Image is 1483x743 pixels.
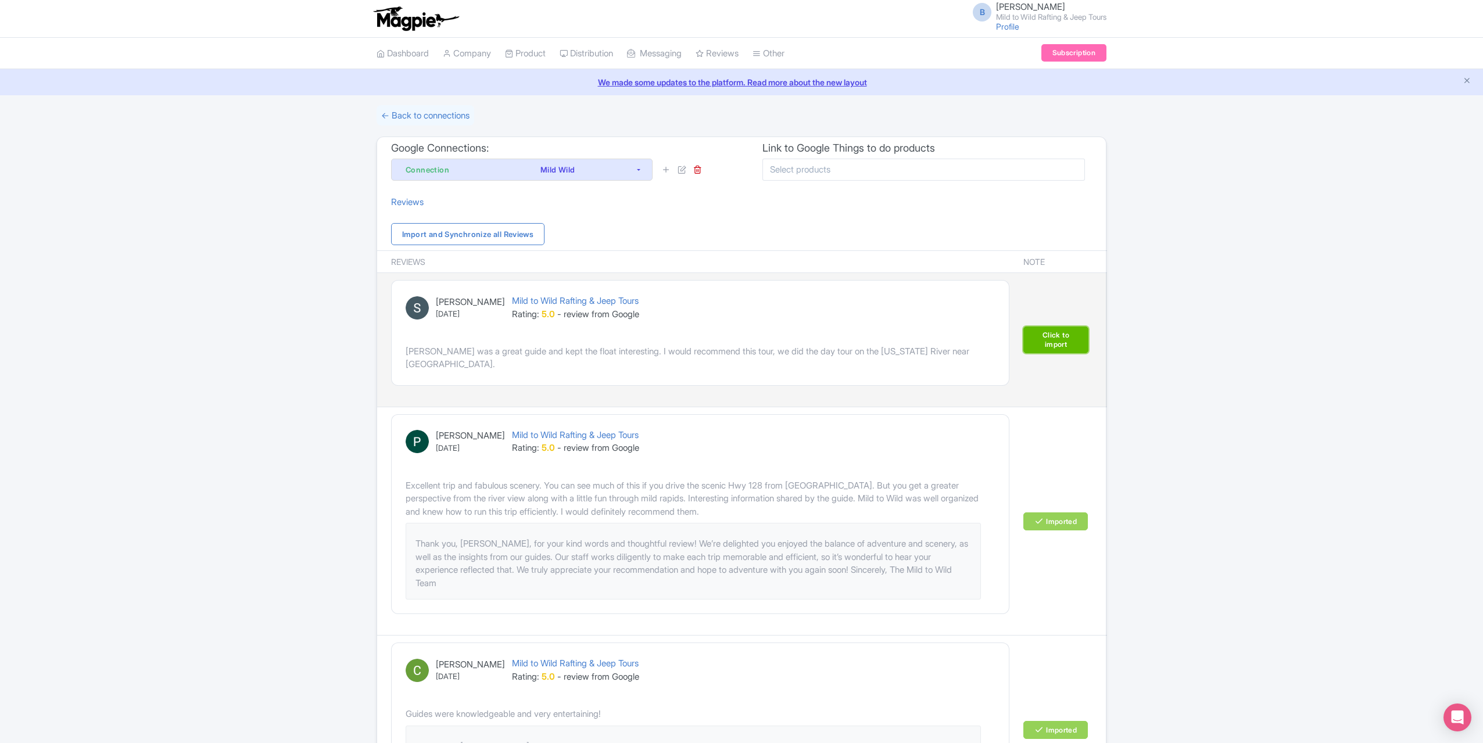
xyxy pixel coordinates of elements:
[436,443,505,454] small: [DATE]
[391,223,545,245] a: Import and Synchronize all Reviews
[542,442,555,453] strong: 5.0
[406,708,995,721] div: Guides were knowledgeable and very entertaining!
[512,308,539,320] span: Rating:
[512,671,539,682] span: Rating:
[436,430,505,441] a: [PERSON_NAME]
[557,671,639,682] span: - review from Google
[996,13,1106,21] small: Mild to Wild Rafting & Jeep Tours
[406,345,995,371] div: [PERSON_NAME] was a great guide and kept the float interesting. I would recommend this tour, we d...
[391,142,721,155] h3: Google Connections:
[512,442,539,453] span: Rating:
[1443,703,1471,731] div: Open Intercom Messenger
[391,186,424,218] a: Reviews
[770,164,837,175] input: Select products
[762,142,1078,155] h3: Link to Google Things to do products
[512,295,639,306] span: Mild to Wild Rafting & Jeep Tours
[371,6,461,31] img: logo-ab69f6fb50320c5b225c76a69d11143b.png
[512,658,639,669] span: Mild to Wild Rafting & Jeep Tours
[560,38,613,70] a: Distribution
[415,537,971,590] div: Thank you, [PERSON_NAME], for your kind words and thoughtful review! We’re delighted you enjoyed ...
[696,38,739,70] a: Reviews
[1041,44,1106,62] a: Subscription
[436,671,505,683] small: [DATE]
[966,2,1106,21] a: B [PERSON_NAME] Mild to Wild Rafting & Jeep Tours
[557,308,639,320] span: - review from Google
[443,38,491,70] a: Company
[377,105,474,125] a: ← Back to connections
[1016,251,1107,273] th: Note
[505,38,546,70] a: Product
[1023,326,1088,353] a: Click to import
[436,296,505,307] a: [PERSON_NAME]
[1463,75,1471,88] button: Close announcement
[512,429,639,440] span: Mild to Wild Rafting & Jeep Tours
[406,163,474,177] div: Connection
[542,308,555,320] strong: 5.0
[377,38,429,70] a: Dashboard
[627,38,682,70] a: Messaging
[377,251,1016,273] th: Reviews
[753,38,785,70] a: Other
[391,159,653,181] button: Connection Mild Wild
[481,163,635,177] div: Mild Wild
[406,479,995,519] div: Excellent trip and fabulous scenery. You can see much of this if you drive the scenic Hwy 128 fro...
[973,3,991,21] span: B
[996,1,1065,12] span: [PERSON_NAME]
[557,442,639,453] span: - review from Google
[436,308,505,320] small: [DATE]
[542,671,555,682] strong: 5.0
[7,76,1476,88] a: We made some updates to the platform. Read more about the new layout
[436,659,505,670] a: [PERSON_NAME]
[996,21,1019,31] a: Profile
